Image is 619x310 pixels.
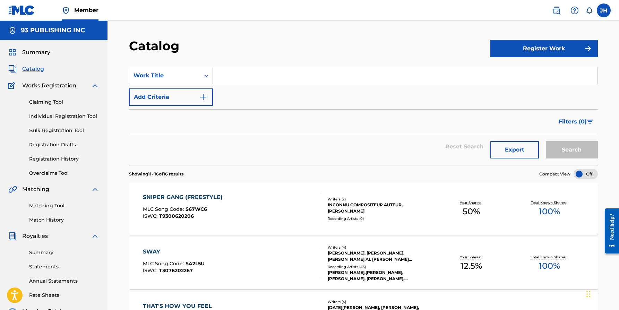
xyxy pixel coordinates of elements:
span: T3076202267 [159,267,193,274]
p: Your Shares: [460,255,483,260]
a: Bulk Registration Tool [29,127,99,134]
a: SummarySummary [8,48,50,57]
span: Member [74,6,98,14]
div: Drag [586,284,591,304]
span: S67WC6 [186,206,207,212]
div: Notifications [586,7,593,14]
span: Royalties [22,232,48,240]
img: 9d2ae6d4665cec9f34b9.svg [199,93,207,101]
div: Help [568,3,582,17]
a: Summary [29,249,99,256]
span: 12.5 % [461,260,482,272]
span: MLC Song Code : [143,206,186,212]
span: MLC Song Code : [143,260,186,267]
iframe: Resource Center [600,203,619,259]
div: Recording Artists ( 0 ) [328,216,432,221]
p: Showing 11 - 16 of 16 results [129,171,183,177]
p: Total Known Shares: [531,200,568,205]
button: Export [490,141,539,158]
span: SA2L5U [186,260,205,267]
button: Add Criteria [129,88,213,106]
img: Royalties [8,232,17,240]
span: Catalog [22,65,44,73]
img: Catalog [8,65,17,73]
img: Matching [8,185,17,193]
a: Rate Sheets [29,292,99,299]
span: 100 % [539,260,560,272]
span: Summary [22,48,50,57]
img: Works Registration [8,81,17,90]
span: ISWC : [143,267,159,274]
img: expand [91,185,99,193]
div: User Menu [597,3,611,17]
img: Accounts [8,26,17,35]
div: SWAY [143,248,205,256]
p: Total Known Shares: [531,255,568,260]
img: filter [587,120,593,124]
span: 50 % [463,205,480,218]
div: [PERSON_NAME],[PERSON_NAME], [PERSON_NAME], [PERSON_NAME],[PERSON_NAME], [PERSON_NAME], [PERSON_N... [328,269,432,282]
div: Writers ( 2 ) [328,197,432,202]
a: SWAYMLC Song Code:SA2L5UISWC:T3076202267Writers (4)[PERSON_NAME], [PERSON_NAME], [PERSON_NAME] AL... [129,237,598,289]
a: Statements [29,263,99,270]
p: Your Shares: [460,200,483,205]
span: Filters ( 0 ) [559,118,587,126]
h5: 93 PUBLISHING INC [21,26,85,34]
div: Writers ( 4 ) [328,299,432,304]
a: Overclaims Tool [29,170,99,177]
a: SNIPER GANG (FREESTYLE)MLC Song Code:S67WC6ISWC:T9300620206Writers (2)INCONNU COMPOSITEUR AUTEUR,... [129,183,598,235]
img: expand [91,232,99,240]
a: Individual Registration Tool [29,113,99,120]
span: T9300620206 [159,213,194,219]
a: Registration Drafts [29,141,99,148]
a: Registration History [29,155,99,163]
div: Writers ( 4 ) [328,245,432,250]
div: INCONNU COMPOSITEUR AUTEUR, [PERSON_NAME] [328,202,432,214]
a: Public Search [550,3,564,17]
iframe: Chat Widget [584,277,619,310]
img: Summary [8,48,17,57]
img: expand [91,81,99,90]
span: Works Registration [22,81,76,90]
button: Filters (0) [554,113,598,130]
img: search [552,6,561,15]
div: SNIPER GANG (FREESTYLE) [143,193,226,201]
a: Annual Statements [29,277,99,285]
form: Search Form [129,67,598,165]
img: help [570,6,579,15]
img: f7272a7cc735f4ea7f67.svg [584,44,592,53]
a: Claiming Tool [29,98,99,106]
img: MLC Logo [8,5,35,15]
a: Match History [29,216,99,224]
span: Matching [22,185,49,193]
span: 100 % [539,205,560,218]
img: Top Rightsholder [62,6,70,15]
a: CatalogCatalog [8,65,44,73]
span: Compact View [539,171,570,177]
a: Matching Tool [29,202,99,209]
div: [PERSON_NAME], [PERSON_NAME], [PERSON_NAME] AL [PERSON_NAME] [PERSON_NAME] [328,250,432,262]
button: Register Work [490,40,598,57]
div: Recording Artists ( 45 ) [328,264,432,269]
h2: Catalog [129,38,183,54]
span: ISWC : [143,213,159,219]
div: Work Title [134,71,196,80]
